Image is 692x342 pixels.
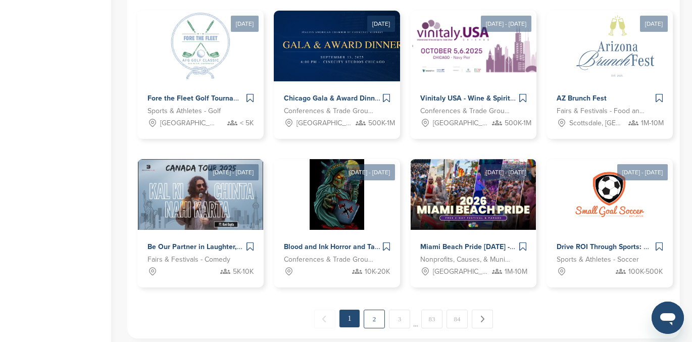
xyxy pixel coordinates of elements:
span: Be Our Partner in Laughter, [PERSON_NAME] (Canada Tour 2025) [147,242,362,251]
span: Fore the Fleet Golf Tournament – Supporting Naval Aviation Families Facing [MEDICAL_DATA] [147,94,456,103]
span: AZ Brunch Fest [557,94,607,103]
a: Next → [472,310,493,328]
span: Nonprofits, Causes, & Municipalities - Diversity, Equity and Inclusion [420,254,511,265]
span: Fairs & Festivals - Food and Wine [557,106,648,117]
span: [GEOGRAPHIC_DATA], [GEOGRAPHIC_DATA] [433,118,489,129]
div: [DATE] [640,16,668,32]
span: Chicago Gala & Award Dinner [284,94,381,103]
em: 1 [339,310,360,327]
a: 2 [364,310,385,328]
span: [GEOGRAPHIC_DATA], [GEOGRAPHIC_DATA] [433,266,489,277]
img: Sponsorpitch & [310,159,364,230]
img: Sponsorpitch & [165,11,236,81]
span: 10K-20K [365,266,390,277]
span: Fairs & Festivals - Comedy [147,254,230,265]
img: Sponsorpitch & [411,159,536,230]
div: [DATE] [231,16,259,32]
span: Miami Beach Pride [DATE] - Keep PRIDE Alive [420,242,569,251]
span: 5K-10K [233,266,254,277]
a: [DATE] - [DATE] Sponsorpitch & Miami Beach Pride [DATE] - Keep PRIDE Alive Nonprofits, Causes, & ... [410,143,536,287]
span: 500K-1M [368,118,395,129]
span: Vinitaly USA - Wine & Spirits Trade Show [420,94,554,103]
div: [DATE] [367,16,395,32]
span: < 5K [240,118,254,129]
span: Sports & Athletes - Soccer [557,254,639,265]
a: 84 [447,310,468,328]
span: 100K-500K [628,266,663,277]
span: Scottsdale, [GEOGRAPHIC_DATA] [569,118,626,129]
div: [DATE] - [DATE] [344,164,395,180]
span: 1M-10M [641,118,664,129]
span: Conferences & Trade Groups - Entertainment [284,254,375,265]
a: 3 [389,310,410,328]
img: Sponsorpitch & [547,11,688,81]
span: Conferences & Trade Groups - Politics [420,106,511,117]
iframe: Button to launch messaging window [652,302,684,334]
div: [DATE] - [DATE] [481,16,531,32]
div: [DATE] - [DATE] [617,164,668,180]
img: Sponsorpitch & [574,159,645,230]
img: Sponsorpitch & [410,11,568,81]
span: 1M-10M [505,266,527,277]
a: [DATE] - [DATE] Sponsorpitch & Drive ROI Through Sports: A Strategic Investment Opportunity Sport... [547,143,673,287]
div: [DATE] - [DATE] [481,164,531,180]
img: Sponsorpitch & [274,11,516,81]
span: [GEOGRAPHIC_DATA], [GEOGRAPHIC_DATA] [160,118,217,129]
div: [DATE] - [DATE] [208,164,259,180]
span: … [413,310,418,328]
a: 83 [421,310,442,328]
span: ← Previous [314,310,335,328]
img: Sponsorpitch & [138,159,264,230]
span: [GEOGRAPHIC_DATA], [GEOGRAPHIC_DATA] [296,118,353,129]
span: Conferences & Trade Groups - Politics [284,106,375,117]
span: 500K-1M [505,118,531,129]
a: [DATE] - [DATE] Sponsorpitch & Be Our Partner in Laughter, [PERSON_NAME] (Canada Tour 2025) Fairs... [137,143,264,287]
span: Sports & Athletes - Golf [147,106,221,117]
span: Blood and Ink Horror and Tattoo Convention of [GEOGRAPHIC_DATA] Fall 2025 [284,242,543,251]
a: [DATE] - [DATE] Sponsorpitch & Blood and Ink Horror and Tattoo Convention of [GEOGRAPHIC_DATA] Fa... [274,143,400,287]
